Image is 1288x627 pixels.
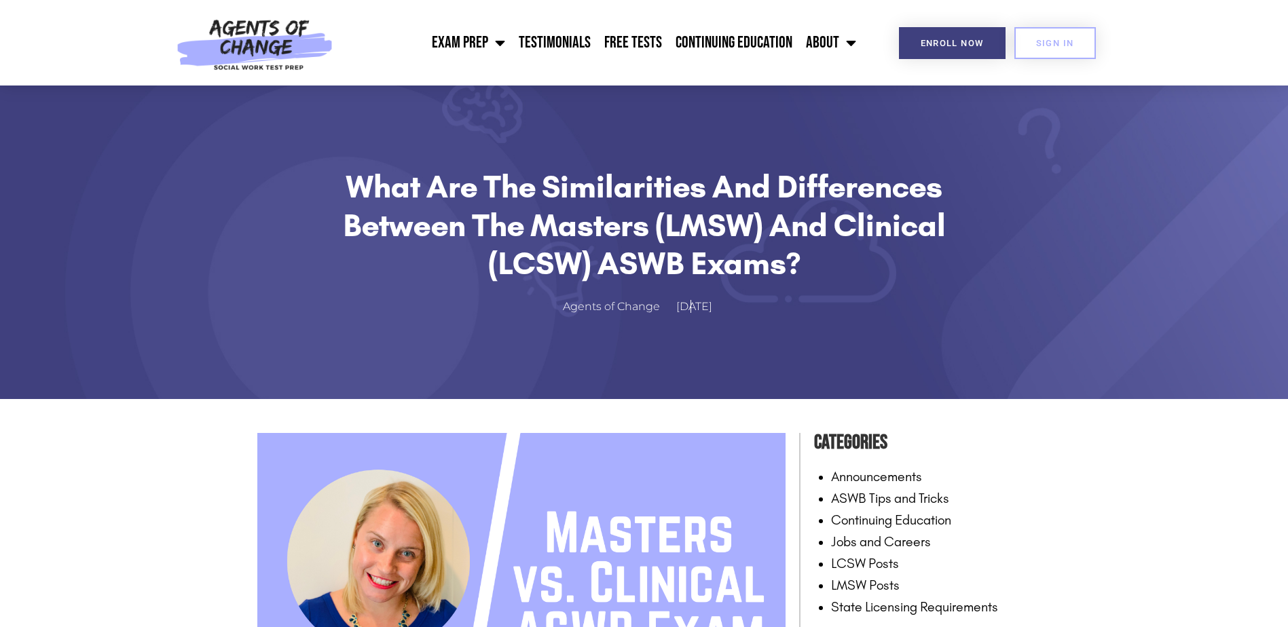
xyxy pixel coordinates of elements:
a: Jobs and Careers [831,533,931,550]
a: Free Tests [597,26,669,60]
a: Enroll Now [899,27,1006,59]
a: Agents of Change [563,297,674,317]
a: Testimonials [512,26,597,60]
a: Announcements [831,468,922,484]
span: SIGN IN [1036,39,1074,47]
a: ASWB Tips and Tricks [831,490,949,506]
a: Continuing Education [669,26,799,60]
h4: Categories [814,426,1031,459]
time: [DATE] [676,300,712,313]
a: Exam Prep [425,26,512,60]
a: Continuing Education [831,512,951,528]
span: Agents of Change [563,297,660,317]
a: SIGN IN [1014,27,1096,59]
nav: Menu [340,26,863,60]
a: LMSW Posts [831,577,900,593]
a: [DATE] [676,297,726,317]
span: Enroll Now [921,39,984,47]
a: About [799,26,863,60]
a: State Licensing Requirements [831,598,998,615]
a: LCSW Posts [831,555,899,571]
h1: What are the Similarities and Differences Between the Masters (LMSW) and Clinical (LCSW) ASWB Exams? [291,168,997,282]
